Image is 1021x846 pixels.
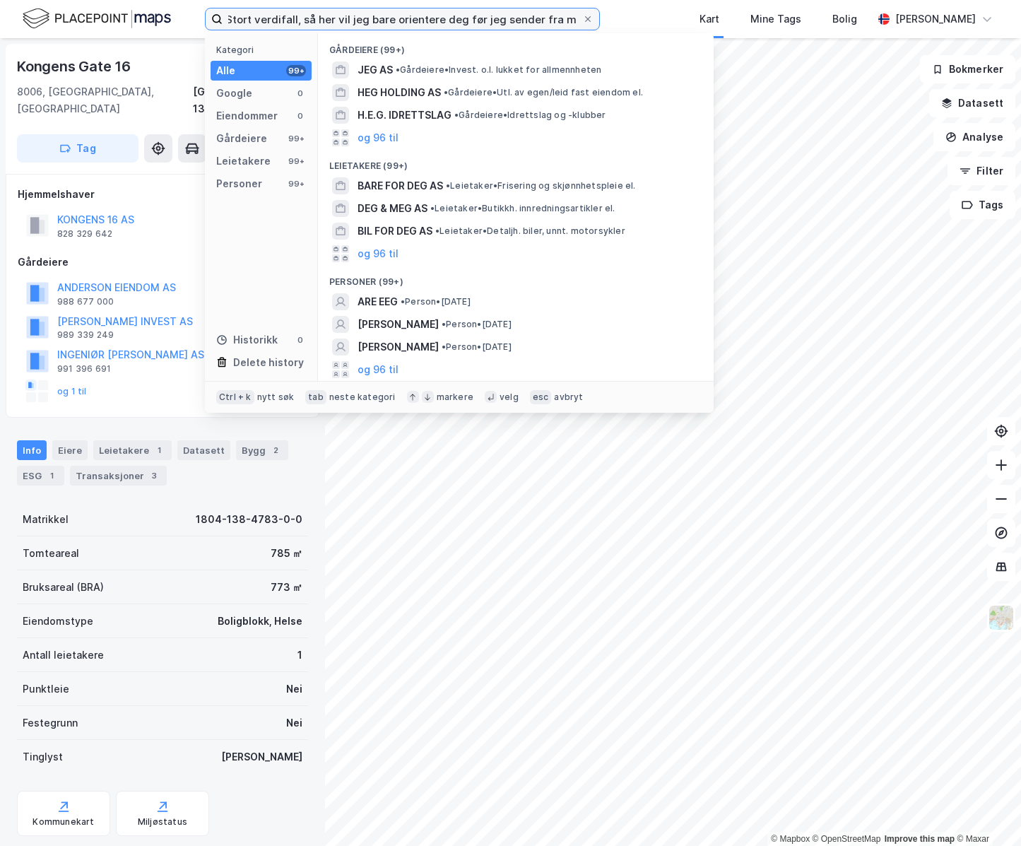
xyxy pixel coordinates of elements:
[295,110,306,122] div: 0
[401,296,471,307] span: Person • [DATE]
[950,778,1021,846] div: Kontrollprogram for chat
[216,107,278,124] div: Eiendommer
[920,55,1015,83] button: Bokmerker
[268,443,283,457] div: 2
[23,715,78,732] div: Festegrunn
[218,613,302,630] div: Boligblokk, Helse
[318,149,714,175] div: Leietakere (99+)
[454,110,606,121] span: Gårdeiere • Idrettslag og -klubber
[286,715,302,732] div: Nei
[933,123,1015,151] button: Analyse
[446,180,450,191] span: •
[442,319,512,330] span: Person • [DATE]
[216,45,312,55] div: Kategori
[444,87,448,98] span: •
[358,107,452,124] span: H.E.G. IDRETTSLAG
[530,390,552,404] div: esc
[93,440,172,460] div: Leietakere
[950,778,1021,846] iframe: Chat Widget
[216,153,271,170] div: Leietakere
[233,354,304,371] div: Delete history
[295,334,306,346] div: 0
[216,62,235,79] div: Alle
[271,579,302,596] div: 773 ㎡
[193,83,308,117] div: [GEOGRAPHIC_DATA], 138/4783
[147,469,161,483] div: 3
[216,130,267,147] div: Gårdeiere
[177,440,230,460] div: Datasett
[23,545,79,562] div: Tomteareal
[396,64,400,75] span: •
[17,466,64,486] div: ESG
[895,11,976,28] div: [PERSON_NAME]
[23,647,104,664] div: Antall leietakere
[435,225,439,236] span: •
[318,265,714,290] div: Personer (99+)
[442,341,512,353] span: Person • [DATE]
[18,186,307,203] div: Hjemmelshaver
[57,329,114,341] div: 989 339 249
[33,816,94,828] div: Kommunekart
[70,466,167,486] div: Transaksjoner
[358,316,439,333] span: [PERSON_NAME]
[358,293,398,310] span: ARE EEG
[358,200,427,217] span: DEG & MEG AS
[929,89,1015,117] button: Datasett
[295,88,306,99] div: 0
[223,8,582,30] input: Søk på adresse, matrikkel, gårdeiere, leietakere eller personer
[988,604,1015,631] img: Z
[444,87,643,98] span: Gårdeiere • Utl. av egen/leid fast eiendom el.
[950,191,1015,219] button: Tags
[216,85,252,102] div: Google
[442,319,446,329] span: •
[305,390,326,404] div: tab
[358,223,432,240] span: BIL FOR DEG AS
[216,175,262,192] div: Personer
[257,392,295,403] div: nytt søk
[52,440,88,460] div: Eiere
[832,11,857,28] div: Bolig
[286,681,302,698] div: Nei
[23,613,93,630] div: Eiendomstype
[23,511,69,528] div: Matrikkel
[17,134,138,163] button: Tag
[885,834,955,844] a: Improve this map
[57,228,112,240] div: 828 329 642
[358,361,399,378] button: og 96 til
[396,64,601,76] span: Gårdeiere • Invest. o.l. lukket for allmennheten
[358,339,439,356] span: [PERSON_NAME]
[45,469,59,483] div: 1
[57,363,111,375] div: 991 396 691
[329,392,396,403] div: neste kategori
[236,440,288,460] div: Bygg
[286,133,306,144] div: 99+
[138,816,187,828] div: Miljøstatus
[318,33,714,59] div: Gårdeiere (99+)
[430,203,615,214] span: Leietaker • Butikkh. innredningsartikler el.
[17,55,134,78] div: Kongens Gate 16
[358,84,441,101] span: HEG HOLDING AS
[216,331,278,348] div: Historikk
[430,203,435,213] span: •
[23,579,104,596] div: Bruksareal (BRA)
[771,834,810,844] a: Mapbox
[286,178,306,189] div: 99+
[554,392,583,403] div: avbryt
[196,511,302,528] div: 1804-138-4783-0-0
[57,296,114,307] div: 988 677 000
[813,834,881,844] a: OpenStreetMap
[286,65,306,76] div: 99+
[401,296,405,307] span: •
[152,443,166,457] div: 1
[18,254,307,271] div: Gårdeiere
[437,392,473,403] div: markere
[358,129,399,146] button: og 96 til
[221,748,302,765] div: [PERSON_NAME]
[435,225,625,237] span: Leietaker • Detaljh. biler, unnt. motorsykler
[23,6,171,31] img: logo.f888ab2527a4732fd821a326f86c7f29.svg
[358,61,393,78] span: JEG AS
[948,157,1015,185] button: Filter
[23,748,63,765] div: Tinglyst
[358,177,443,194] span: BARE FOR DEG AS
[454,110,459,120] span: •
